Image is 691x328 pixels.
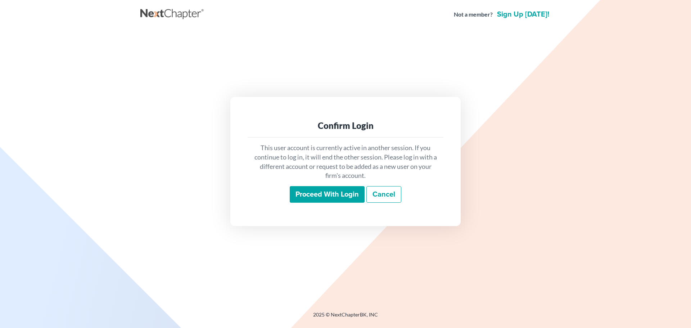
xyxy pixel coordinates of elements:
[290,186,365,203] input: Proceed with login
[253,143,438,180] p: This user account is currently active in another session. If you continue to log in, it will end ...
[366,186,401,203] a: Cancel
[496,11,551,18] a: Sign up [DATE]!
[140,311,551,324] div: 2025 © NextChapterBK, INC
[454,10,493,19] strong: Not a member?
[253,120,438,131] div: Confirm Login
